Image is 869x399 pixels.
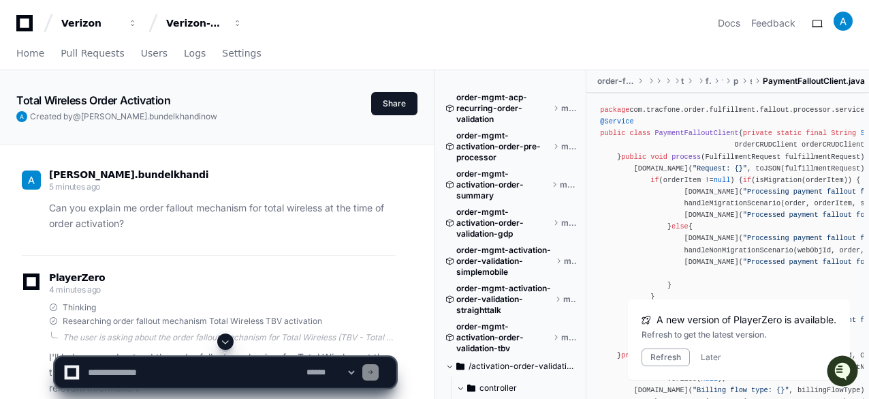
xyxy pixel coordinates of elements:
span: PlayerZero [49,274,105,282]
span: fulfillment [706,76,711,87]
span: void [650,153,667,161]
span: processor [733,76,739,87]
span: class [629,129,650,137]
iframe: Open customer support [825,354,862,391]
a: Home [16,38,44,70]
span: A new version of PlayerZero is available. [657,313,836,327]
p: Can you explain me order fallout mechanism for total wireless at the time of order activation? [49,201,396,232]
button: See all [211,145,248,162]
a: Logs [184,38,206,70]
a: Pull Requests [61,38,124,70]
div: Verizon-Clarify-Order-Management [166,16,225,30]
span: order-mgmt-activation-order-validation-gdp [456,207,550,239]
img: Matt Kasner [14,169,35,191]
span: Created by [30,111,217,122]
span: [PERSON_NAME].bundelkhandi [81,111,201,121]
a: Powered byPylon [96,212,165,223]
span: • [113,182,118,193]
span: master [561,103,576,114]
span: Pylon [136,213,165,223]
span: PaymentFalloutClient.java [763,76,865,87]
app-text-character-animate: Total Wireless Order Activation [16,93,171,107]
span: 5 minutes ago [49,181,100,192]
span: order-mgmt-activation-order-validation-tbv [456,321,550,354]
a: Users [141,38,168,70]
span: master [561,141,576,152]
img: ACg8ocKz7EBFCnWPdTv19o9m_nca3N0OVJEOQCGwElfmCyRVJ95dZw=s96-c [16,111,27,122]
img: 7521149027303_d2c55a7ec3fe4098c2f6_72.png [29,101,53,125]
span: [PERSON_NAME].bundelkhandi [49,169,208,180]
img: PlayerZero [14,13,41,40]
span: process [671,153,701,161]
img: ACg8ocKz7EBFCnWPdTv19o9m_nca3N0OVJEOQCGwElfmCyRVJ95dZw=s96-c [834,12,853,31]
span: null [714,176,731,184]
span: master [561,332,576,343]
span: order-mgmt-acp-recurring-order-validation [456,92,550,125]
span: master [560,179,576,190]
span: order-fulfillment-fallout-processor [597,76,635,87]
div: Start new chat [61,101,223,115]
span: order-mgmt-activation-order-summary [456,168,549,201]
span: if [743,176,751,184]
span: order-mgmt-activation-order-validation-simplemobile [456,245,553,278]
span: private [743,129,772,137]
div: Past conversations [14,148,91,159]
span: public [621,153,646,161]
button: Later [701,352,721,363]
div: Refresh to get the latest version. [642,329,836,340]
span: Pull Requests [61,49,124,57]
span: if [650,176,659,184]
span: @Service [600,117,633,125]
button: Verizon [56,11,143,35]
span: fallout [722,76,723,87]
span: [DATE] [121,182,148,193]
div: We're available if you need us! [61,115,187,125]
img: 1756235613930-3d25f9e4-fa56-45dd-b3ad-e072dfbd1548 [14,101,38,125]
span: Settings [222,49,261,57]
span: order-mgmt-activation-order-pre-processor [456,130,550,163]
span: order-mgmt-activation-order-validation-straighttalk [456,283,552,316]
span: 4 minutes ago [49,284,101,295]
button: Start new chat [232,105,248,121]
button: Feedback [751,16,795,30]
span: master [564,256,577,267]
span: Researching order fallout mechanism Total Wireless TBV activation [63,316,322,327]
span: Users [141,49,168,57]
div: Verizon [61,16,120,30]
span: static [776,129,802,137]
span: (FulfillmentRequest fulfillmentRequest) [701,153,864,161]
img: 1756235613930-3d25f9e4-fa56-45dd-b3ad-e072dfbd1548 [27,183,38,194]
a: Docs [718,16,740,30]
span: [PERSON_NAME] [42,182,110,193]
span: PaymentFalloutClient [654,129,738,137]
span: tracfone [681,76,684,87]
img: ACg8ocKz7EBFCnWPdTv19o9m_nca3N0OVJEOQCGwElfmCyRVJ95dZw=s96-c [22,171,41,190]
span: service [750,76,752,87]
button: Share [371,92,417,115]
span: else [671,222,689,231]
span: now [201,111,217,121]
span: @ [73,111,81,121]
span: String [831,129,856,137]
span: final [806,129,827,137]
span: master [561,218,576,228]
span: package [600,106,629,114]
a: Settings [222,38,261,70]
span: Home [16,49,44,57]
span: "Request: {}" [693,164,747,173]
span: public [600,129,625,137]
span: Thinking [63,302,96,313]
div: Welcome [14,54,248,76]
div: The user is asking about the order fallout mechanism for Total Wireless (TBV - Total by Verizon) ... [63,332,396,343]
button: Refresh [642,349,690,366]
button: Verizon-Clarify-Order-Management [161,11,248,35]
span: master [563,294,576,305]
span: Logs [184,49,206,57]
